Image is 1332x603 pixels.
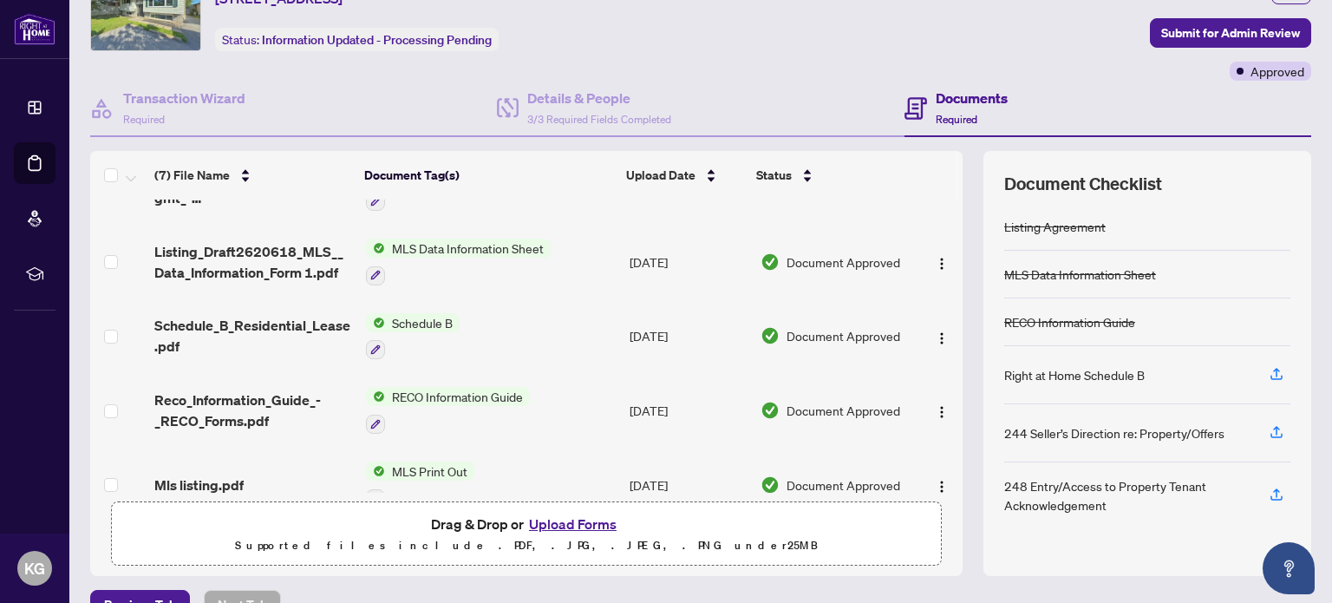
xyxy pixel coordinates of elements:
button: Submit for Admin Review [1150,18,1311,48]
img: logo [14,13,55,45]
button: Status IconMLS Data Information Sheet [366,239,551,285]
th: Document Tag(s) [357,151,620,200]
span: MLS Print Out [385,462,474,481]
span: Required [123,113,165,126]
img: Status Icon [366,313,385,332]
span: MLS Data Information Sheet [385,239,551,258]
img: Logo [935,257,949,271]
td: [DATE] [623,373,754,448]
span: Document Approved [787,475,900,495]
button: Logo [928,322,956,350]
img: Document Status [761,401,780,420]
button: Status IconMLS Print Out [366,462,474,508]
button: Status IconRECO Information Guide [366,387,530,434]
img: Status Icon [366,462,385,481]
span: Required [936,113,977,126]
span: RECO Information Guide [385,387,530,406]
button: Status IconSchedule B [366,313,460,360]
img: Logo [935,480,949,494]
span: Listing_Draft2620618_MLS__Data_Information_Form 1.pdf [154,241,351,283]
img: Status Icon [366,239,385,258]
span: Drag & Drop or [431,513,622,535]
th: Upload Date [619,151,748,200]
h4: Transaction Wizard [123,88,245,108]
td: [DATE] [623,225,754,299]
span: Submit for Admin Review [1161,19,1300,47]
span: Document Checklist [1004,172,1162,196]
h4: Documents [936,88,1008,108]
span: Document Approved [787,401,900,420]
div: MLS Data Information Sheet [1004,265,1156,284]
button: Logo [928,397,956,424]
span: (7) File Name [154,166,230,185]
div: Right at Home Schedule B [1004,365,1145,384]
img: Document Status [761,326,780,345]
div: Listing Agreement [1004,217,1106,236]
span: Approved [1250,62,1304,81]
span: Schedule B [385,313,460,332]
span: Document Approved [787,326,900,345]
span: Reco_Information_Guide_-_RECO_Forms.pdf [154,390,351,431]
span: Status [756,166,792,185]
button: Upload Forms [524,513,622,535]
div: RECO Information Guide [1004,312,1135,331]
th: (7) File Name [147,151,357,200]
span: Document Approved [787,252,900,272]
img: Logo [935,405,949,419]
td: [DATE] [623,448,754,522]
span: KG [24,556,45,580]
span: Upload Date [626,166,695,185]
img: Document Status [761,252,780,272]
button: Logo [928,471,956,499]
div: Status: [215,28,499,51]
span: 3/3 Required Fields Completed [527,113,671,126]
img: Logo [935,331,949,345]
div: 244 Seller’s Direction re: Property/Offers [1004,423,1224,442]
img: Document Status [761,475,780,495]
button: Open asap [1263,542,1315,594]
span: Schedule_B_Residential_Lease.pdf [154,315,351,357]
img: Status Icon [366,387,385,406]
h4: Details & People [527,88,671,108]
p: Supported files include .PDF, .JPG, .JPEG, .PNG under 25 MB [122,535,930,556]
span: Drag & Drop orUpload FormsSupported files include .PDF, .JPG, .JPEG, .PNG under25MB [112,502,941,567]
th: Status [749,151,911,200]
td: [DATE] [623,299,754,374]
div: 248 Entry/Access to Property Tenant Acknowledgement [1004,476,1249,515]
button: Logo [928,248,956,276]
span: Mls listing.pdf [154,475,244,495]
span: Information Updated - Processing Pending [262,32,492,48]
